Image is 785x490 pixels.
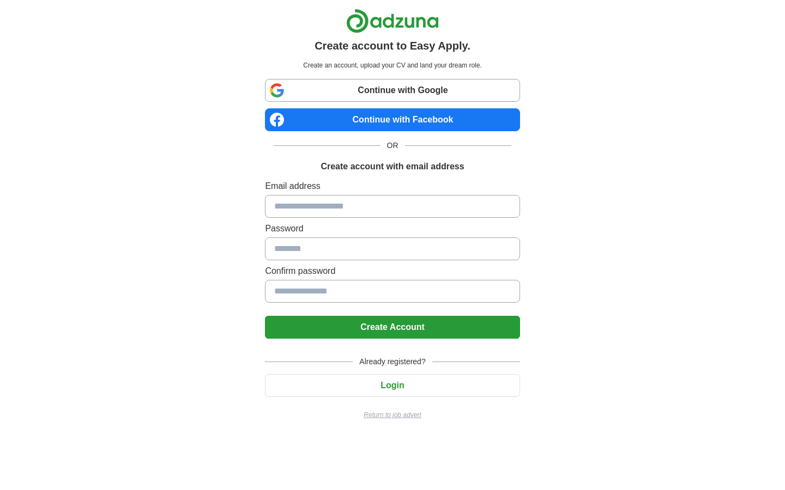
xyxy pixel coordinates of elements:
[267,60,517,70] p: Create an account, upload your CV and land your dream role.
[265,410,520,420] a: Return to job advert
[265,316,520,339] button: Create Account
[353,356,432,367] span: Already registered?
[265,108,520,131] a: Continue with Facebook
[265,374,520,397] button: Login
[321,160,464,173] h1: Create account with email address
[381,140,405,151] span: OR
[265,381,520,390] a: Login
[265,180,520,193] label: Email address
[265,79,520,102] a: Continue with Google
[265,222,520,235] label: Password
[265,265,520,278] label: Confirm password
[315,38,470,54] h1: Create account to Easy Apply.
[346,9,439,33] img: Adzuna logo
